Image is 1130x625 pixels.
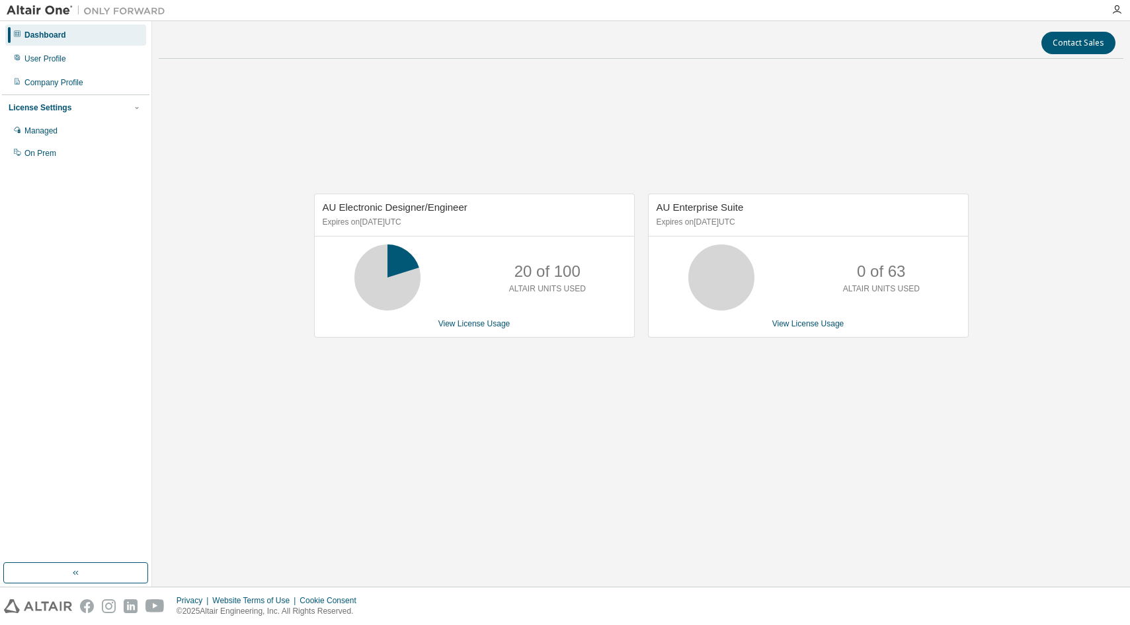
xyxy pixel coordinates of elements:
p: © 2025 Altair Engineering, Inc. All Rights Reserved. [177,606,364,617]
img: instagram.svg [102,599,116,613]
p: Expires on [DATE] UTC [323,217,623,228]
div: On Prem [24,148,56,159]
p: ALTAIR UNITS USED [843,283,920,295]
span: AU Electronic Designer/Engineer [323,202,467,213]
p: 20 of 100 [514,260,581,283]
div: License Settings [9,102,71,113]
div: Managed [24,126,58,136]
div: Dashboard [24,30,66,40]
div: Privacy [177,595,212,606]
a: View License Usage [772,319,844,328]
img: altair_logo.svg [4,599,72,613]
p: 0 of 63 [857,260,905,283]
img: facebook.svg [80,599,94,613]
span: AU Enterprise Suite [657,202,744,213]
div: User Profile [24,54,66,64]
a: View License Usage [438,319,510,328]
p: Expires on [DATE] UTC [657,217,957,228]
div: Company Profile [24,77,83,88]
div: Website Terms of Use [212,595,300,606]
img: linkedin.svg [124,599,138,613]
div: Cookie Consent [300,595,364,606]
p: ALTAIR UNITS USED [509,283,586,295]
img: youtube.svg [145,599,165,613]
img: Altair One [7,4,172,17]
button: Contact Sales [1041,32,1115,54]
